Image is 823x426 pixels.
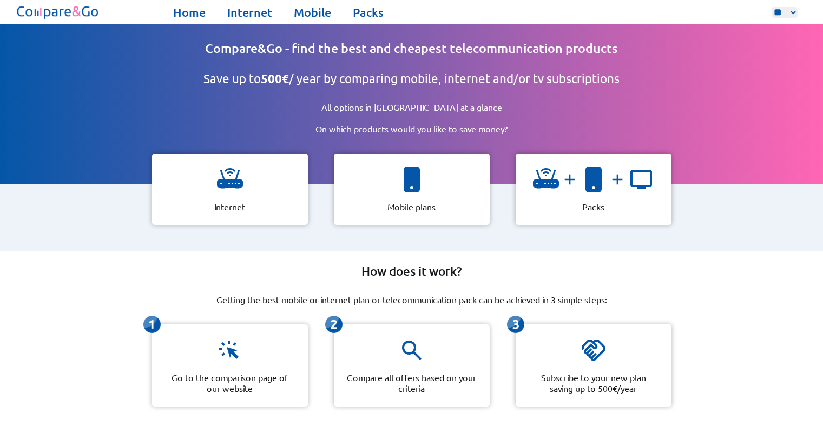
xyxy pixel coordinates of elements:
[281,123,542,134] p: On which products would you like to save money?
[203,71,620,86] h2: Save up to / year by comparing mobile, internet and/or tv subscriptions
[217,167,243,192] img: icon representing a wifi
[533,167,559,192] img: icon representing a wifi
[399,337,425,363] img: icon representing a magnifying glass
[507,316,524,333] img: icon representing the third-step
[559,171,581,188] img: and
[15,3,102,22] img: Logo of Compare&Go
[399,167,425,192] img: icon representing a smartphone
[216,294,607,305] p: Getting the best mobile or internet plan or telecommunication pack can be achieved in 3 simple st...
[217,337,243,363] img: icon representing a click
[325,316,343,333] img: icon representing the second-step
[347,372,477,394] p: Compare all offers based on your criteria
[325,154,498,225] a: icon representing a smartphone Mobile plans
[387,201,436,212] p: Mobile plans
[607,171,628,188] img: and
[507,154,680,225] a: icon representing a wifiandicon representing a smartphoneandicon representing a tv Packs
[214,201,245,212] p: Internet
[581,167,607,192] img: icon representing a smartphone
[287,102,537,112] p: All options in [GEOGRAPHIC_DATA] at a glance
[529,372,659,394] p: Subscribe to your new plan saving up to 500€/year
[165,372,295,394] p: Go to the comparison page of our website
[581,337,607,363] img: icon representing a handshake
[582,201,604,212] p: Packs
[173,5,206,20] a: Home
[227,5,272,20] a: Internet
[361,264,462,279] h2: How does it work?
[143,316,161,333] img: icon representing the first-step
[205,41,618,56] h1: Compare&Go - find the best and cheapest telecommunication products
[353,5,384,20] a: Packs
[294,5,331,20] a: Mobile
[628,167,654,192] img: icon representing a tv
[143,154,317,225] a: icon representing a wifi Internet
[261,71,289,86] b: 500€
